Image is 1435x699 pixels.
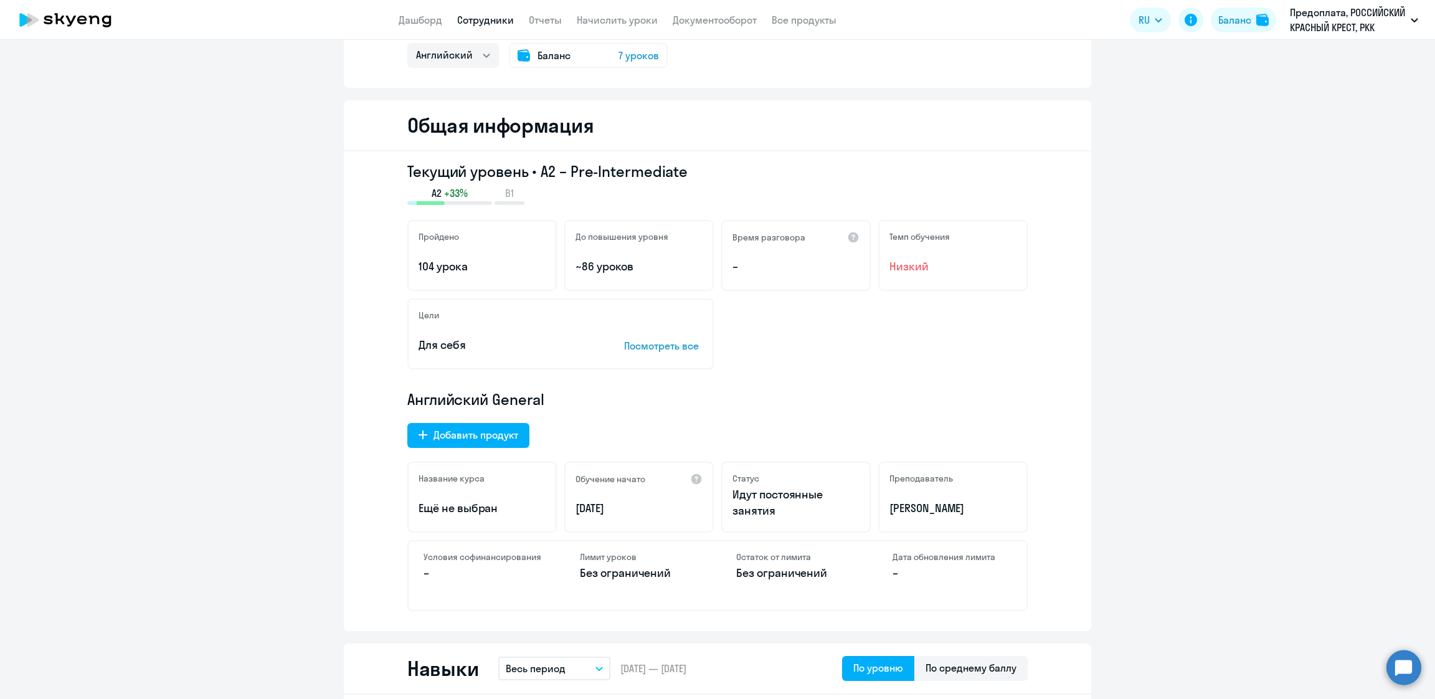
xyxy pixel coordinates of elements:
span: Баланс [538,48,571,63]
h4: Дата обновления лимита [893,551,1011,563]
div: По среднему баллу [926,660,1016,675]
div: По уровню [853,660,903,675]
a: Документооборот [673,14,757,26]
a: Начислить уроки [577,14,658,26]
p: 104 урока [419,259,546,275]
h5: До повышения уровня [575,231,668,242]
a: Все продукты [772,14,836,26]
button: Балансbalance [1211,7,1276,32]
h4: Лимит уроков [580,551,699,563]
span: Низкий [889,259,1016,275]
div: Баланс [1218,12,1251,27]
span: +33% [444,186,468,200]
h5: Время разговора [732,232,805,243]
h5: Пройдено [419,231,459,242]
p: Без ограничений [580,565,699,581]
p: Для себя [419,337,585,353]
h5: Обучение начато [575,473,645,485]
span: Английский General [407,389,544,409]
p: – [424,565,542,581]
span: B1 [505,186,514,200]
h3: Текущий уровень • A2 – Pre-Intermediate [407,161,1028,181]
button: Добавить продукт [407,423,529,448]
h5: Статус [732,473,759,484]
p: Предоплата, РОССИЙСКИЙ КРАСНЫЙ КРЕСТ, РКК [1290,5,1406,35]
h5: Цели [419,310,439,321]
button: Весь период [498,657,610,680]
p: Весь период [506,661,566,676]
p: Идут постоянные занятия [732,487,860,519]
span: 7 уроков [618,48,659,63]
h2: Навыки [407,656,478,681]
a: Дашборд [399,14,442,26]
h2: Общая информация [407,113,594,138]
span: A2 [432,186,442,200]
p: Ещё не выбран [419,500,546,516]
span: [DATE] — [DATE] [620,662,686,675]
p: – [893,565,1011,581]
span: RU [1139,12,1150,27]
p: [PERSON_NAME] [889,500,1016,516]
h4: Условия софинансирования [424,551,542,563]
p: Без ограничений [736,565,855,581]
p: Посмотреть все [624,338,703,353]
p: ~86 уроков [575,259,703,275]
button: Предоплата, РОССИЙСКИЙ КРАСНЫЙ КРЕСТ, РКК [1284,5,1424,35]
h4: Остаток от лимита [736,551,855,563]
img: balance [1256,14,1269,26]
h5: Темп обучения [889,231,950,242]
p: – [732,259,860,275]
a: Отчеты [529,14,562,26]
h5: Название курса [419,473,485,484]
div: Добавить продукт [433,427,518,442]
a: Сотрудники [457,14,514,26]
p: [DATE] [575,500,703,516]
button: RU [1130,7,1171,32]
h5: Преподаватель [889,473,953,484]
